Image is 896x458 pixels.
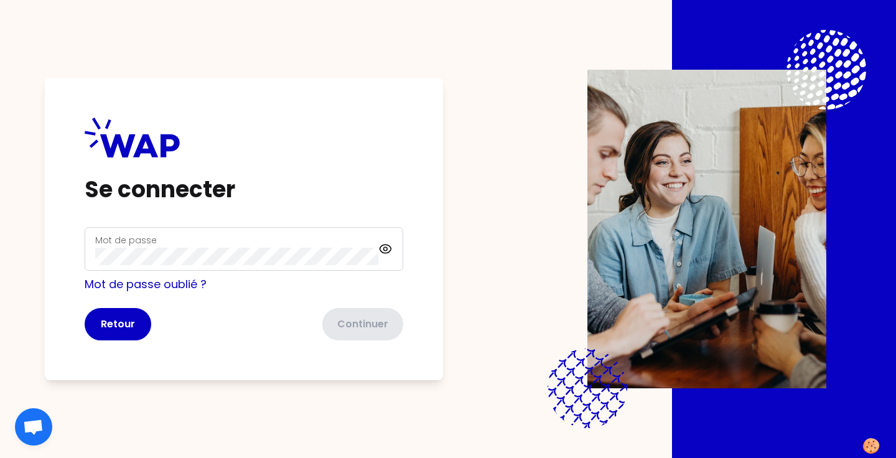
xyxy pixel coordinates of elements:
a: Mot de passe oublié ? [85,276,207,292]
button: Continuer [322,308,403,340]
div: Open chat [15,408,52,446]
button: Retour [85,308,151,340]
img: Description [587,70,826,388]
label: Mot de passe [95,234,157,246]
h1: Se connecter [85,177,403,202]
